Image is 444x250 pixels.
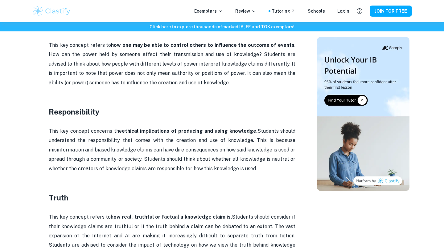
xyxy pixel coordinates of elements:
[370,6,412,17] button: JOIN FOR FREE
[49,192,295,203] h3: Truth
[354,6,365,16] button: Help and Feedback
[49,106,295,117] h3: Responsibility
[337,8,349,14] a: Login
[272,8,295,14] a: Tutoring
[49,41,295,87] p: This key concept refers to . How can the power held by someone affect their transmission and use ...
[32,5,71,17] img: Clastify logo
[194,8,223,14] p: Exemplars
[308,8,325,14] a: Schools
[235,8,256,14] p: Review
[111,42,294,48] strong: how one may be able to control others to influence the outcome of events
[111,214,232,220] strong: how real, truthful or factual a knowledge claim is.
[122,128,257,134] strong: ethical implications of producing and using knowledge.
[49,127,295,173] p: This key concept concerns the Students should understand the responsibility that comes with the c...
[1,23,443,30] h6: Click here to explore thousands of marked IA, EE and TOK exemplars !
[317,37,409,191] img: Thumbnail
